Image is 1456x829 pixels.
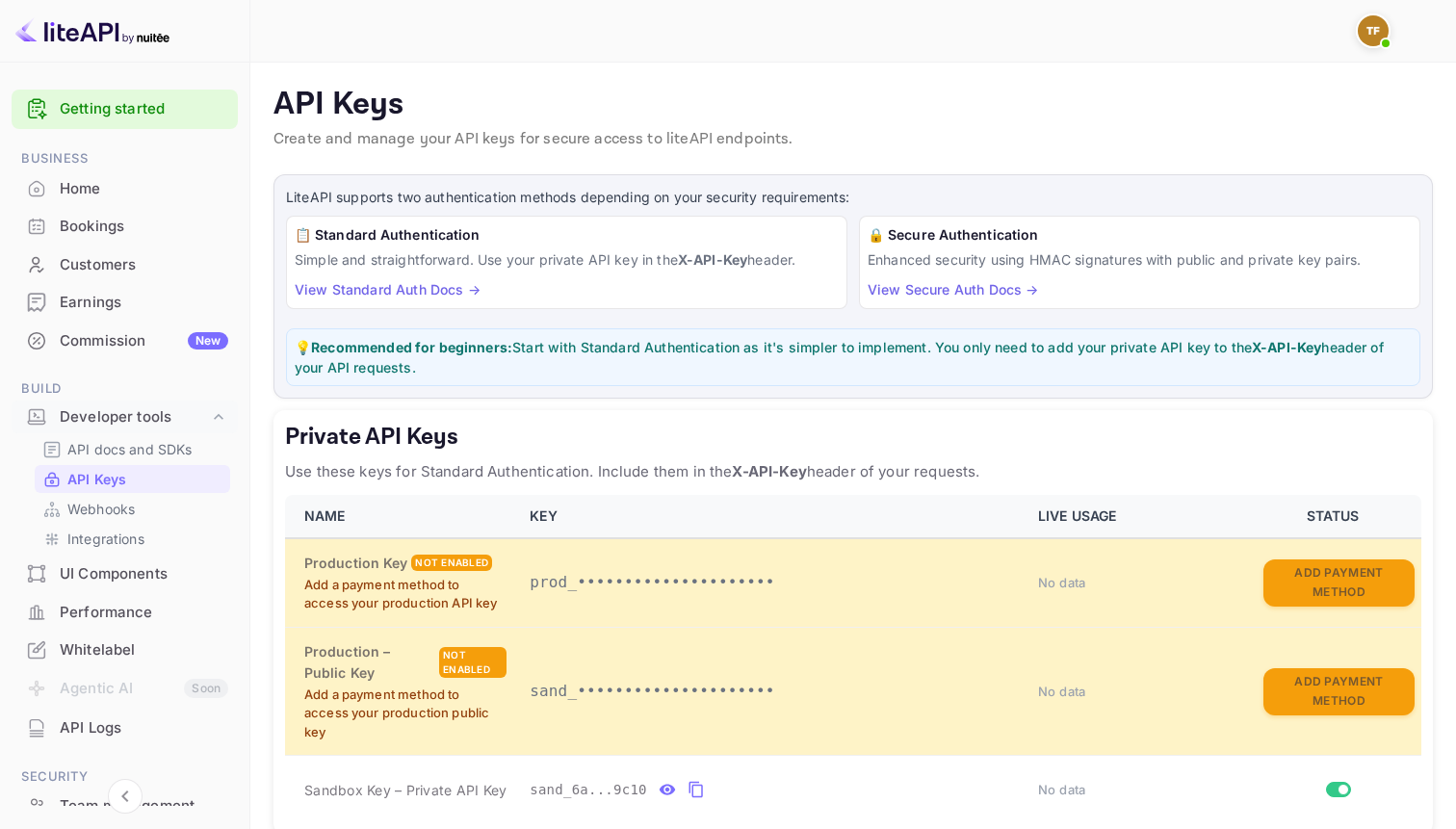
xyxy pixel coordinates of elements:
div: UI Components [60,563,228,585]
a: UI Components [12,556,238,591]
p: LiteAPI supports two authentication methods depending on your security requirements: [286,187,1420,208]
a: API docs and SDKs [42,439,222,459]
div: API Logs [60,717,228,739]
a: CommissionNew [12,323,238,358]
a: Customers [12,246,238,282]
img: Tahir Fazal [1358,15,1389,46]
div: API Logs [12,710,238,747]
button: Add Payment Method [1263,559,1415,607]
div: Performance [60,602,228,624]
a: Add Payment Method [1263,573,1415,589]
a: Getting started [60,98,228,120]
div: Whitelabel [12,632,238,669]
div: API docs and SDKs [35,435,230,463]
div: Developer tools [60,406,209,428]
div: Webhooks [35,495,230,523]
div: Developer tools [12,401,238,434]
div: CommissionNew [12,323,238,360]
a: View Secure Auth Docs → [868,281,1038,298]
div: Integrations [35,525,230,553]
span: No data [1038,684,1086,699]
table: private api keys table [285,495,1421,823]
div: Whitelabel [60,639,228,661]
p: Integrations [67,529,144,549]
a: Earnings [12,284,238,320]
div: Earnings [60,292,228,314]
p: Webhooks [67,499,135,519]
span: Business [12,148,238,169]
div: Not enabled [439,647,507,678]
h6: 📋 Standard Authentication [295,224,839,246]
a: API Logs [12,710,238,745]
span: Security [12,766,238,788]
p: sand_••••••••••••••••••••• [530,680,1015,703]
div: API Keys [35,465,230,493]
div: Home [60,178,228,200]
div: Bookings [12,208,238,246]
th: KEY [518,495,1027,538]
h6: Production – Public Key [304,641,435,684]
th: NAME [285,495,518,538]
p: Use these keys for Standard Authentication. Include them in the header of your requests. [285,460,1421,483]
button: Collapse navigation [108,779,143,814]
p: Create and manage your API keys for secure access to liteAPI endpoints. [273,128,1433,151]
p: Add a payment method to access your production API key [304,576,507,613]
div: Not enabled [411,555,492,571]
p: 💡 Start with Standard Authentication as it's simpler to implement. You only need to add your priv... [295,337,1412,377]
p: prod_••••••••••••••••••••• [530,571,1015,594]
a: Bookings [12,208,238,244]
a: Home [12,170,238,206]
p: Enhanced security using HMAC signatures with public and private key pairs. [868,249,1412,270]
div: Customers [60,254,228,276]
span: No data [1038,575,1086,590]
h6: 🔒 Secure Authentication [868,224,1412,246]
div: Customers [12,246,238,284]
strong: X-API-Key [732,462,806,480]
strong: X-API-Key [1252,339,1321,355]
a: Webhooks [42,499,222,519]
button: Add Payment Method [1263,668,1415,715]
a: Whitelabel [12,632,238,667]
div: UI Components [12,556,238,593]
h6: Production Key [304,553,407,574]
a: API Keys [42,469,222,489]
h5: Private API Keys [285,422,1421,453]
strong: Recommended for beginners: [311,339,512,355]
div: Home [12,170,238,208]
a: Team management [12,788,238,823]
th: LIVE USAGE [1027,495,1252,538]
p: Add a payment method to access your production public key [304,686,507,742]
img: LiteAPI logo [15,15,169,46]
span: sand_6a...9c10 [530,780,647,800]
a: View Standard Auth Docs → [295,281,481,298]
span: No data [1038,782,1086,797]
div: New [188,332,228,350]
a: Performance [12,594,238,630]
th: STATUS [1252,495,1421,538]
div: Bookings [60,216,228,238]
span: Build [12,378,238,400]
div: Earnings [12,284,238,322]
p: API Keys [67,469,126,489]
div: Commission [60,330,228,352]
a: Add Payment Method [1263,682,1415,698]
span: Sandbox Key – Private API Key [304,782,507,798]
p: API docs and SDKs [67,439,193,459]
div: Performance [12,594,238,632]
p: Simple and straightforward. Use your private API key in the header. [295,249,839,270]
a: Integrations [42,529,222,549]
div: Team management [60,795,228,817]
strong: X-API-Key [678,251,747,268]
p: API Keys [273,86,1433,124]
div: Getting started [12,90,238,129]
